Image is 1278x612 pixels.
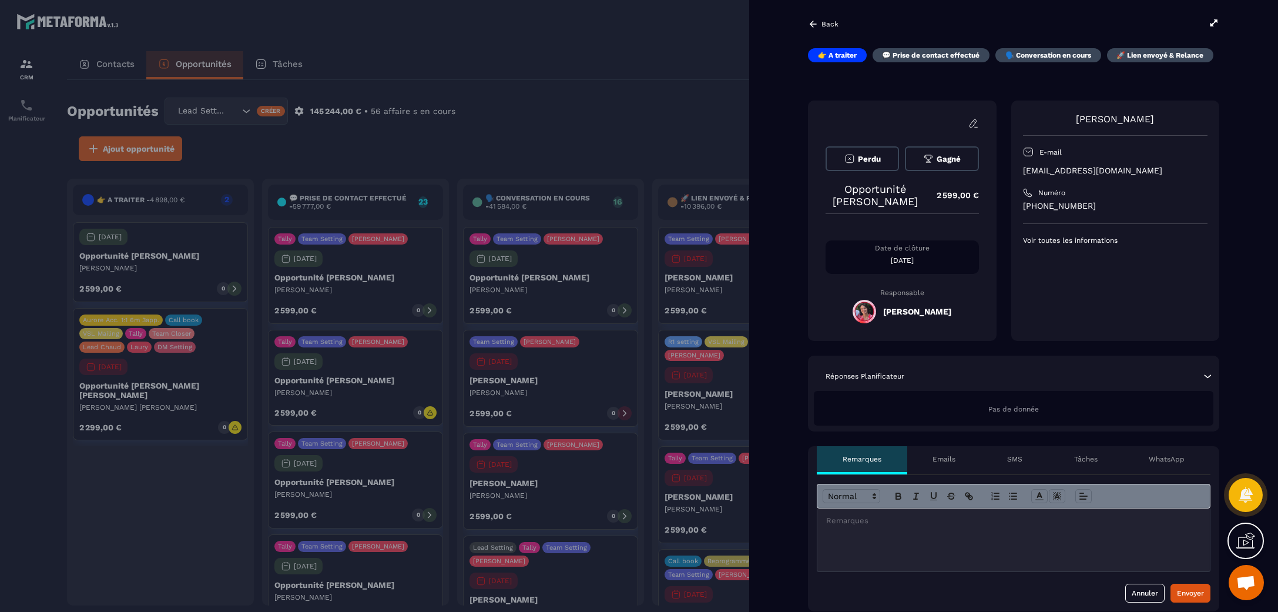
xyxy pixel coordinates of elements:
p: [EMAIL_ADDRESS][DOMAIN_NAME] [1023,165,1207,176]
p: E-mail [1039,148,1062,157]
p: Voir toutes les informations [1023,236,1207,245]
p: Tâches [1074,454,1098,464]
div: Ouvrir le chat [1229,565,1264,600]
p: Numéro [1038,188,1065,198]
p: WhatsApp [1149,454,1185,464]
span: Gagné [937,155,961,163]
p: [DATE] [826,256,979,265]
p: Opportunité [PERSON_NAME] [826,183,925,208]
p: Responsable [826,289,979,297]
p: [PHONE_NUMBER] [1023,200,1207,212]
button: Envoyer [1170,584,1210,603]
h5: [PERSON_NAME] [883,307,951,316]
div: Envoyer [1177,587,1204,599]
button: Annuler [1125,584,1165,603]
a: [PERSON_NAME] [1076,113,1154,125]
button: Gagné [905,146,978,171]
p: 2 599,00 € [925,184,979,207]
span: Perdu [858,155,881,163]
p: Remarques [843,454,881,464]
button: Perdu [826,146,899,171]
p: SMS [1007,454,1022,464]
p: Emails [932,454,955,464]
p: Réponses Planificateur [826,372,904,381]
p: Date de clôture [826,243,979,253]
span: Pas de donnée [988,405,1039,413]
